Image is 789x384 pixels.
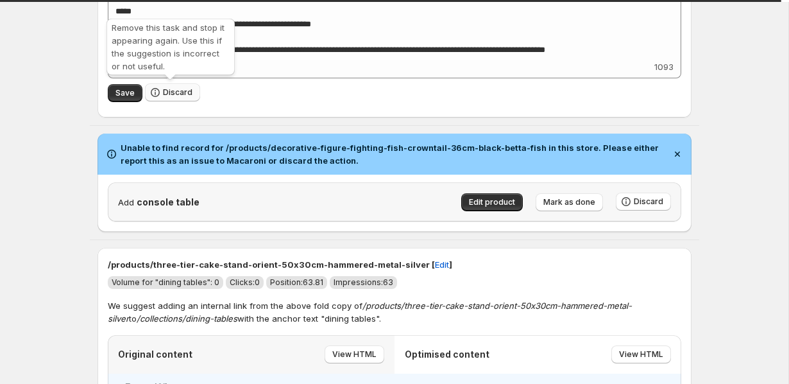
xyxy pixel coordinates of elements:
h2: Unable to find record for /products/decorative-figure-fighting-fish-crowntail-36cm-black-betta-fi... [121,141,666,167]
span: Discard [634,196,663,207]
button: Save [108,84,142,102]
span: View HTML [619,349,663,360]
button: Discard [616,193,671,211]
span: Discard [163,87,192,98]
button: Discard [145,83,200,101]
span: Clicks: 0 [230,277,260,287]
button: Edit [427,254,457,275]
em: /collections/dining-tables [137,313,237,324]
span: Edit [435,258,449,271]
button: Mark as done [536,193,603,211]
p: Optimised content [405,348,489,361]
button: View HTML [325,345,384,363]
span: Mark as done [543,197,595,207]
button: Edit product [461,193,523,211]
p: Add [118,196,389,209]
span: Impressions: 63 [334,277,393,287]
span: Save [115,88,135,98]
span: Volume for "dining tables": 0 [112,277,219,287]
span: console table [137,196,199,207]
button: Dismiss notification [668,145,686,163]
span: Position: 63.81 [270,277,323,287]
span: View HTML [332,349,377,360]
button: View HTML [611,345,671,363]
span: Edit product [469,197,515,207]
p: /products/three-tier-cake-stand-orient-50x30cm-hammered-metal-silver [ ] [108,258,681,271]
em: /products/three-tier-cake-stand-orient-50x30cm-hammered-metal-silver [108,301,632,324]
p: We suggest adding an internal link from the above fold copy of to with the anchor text "dining ta... [108,299,681,325]
p: Original content [118,348,192,361]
